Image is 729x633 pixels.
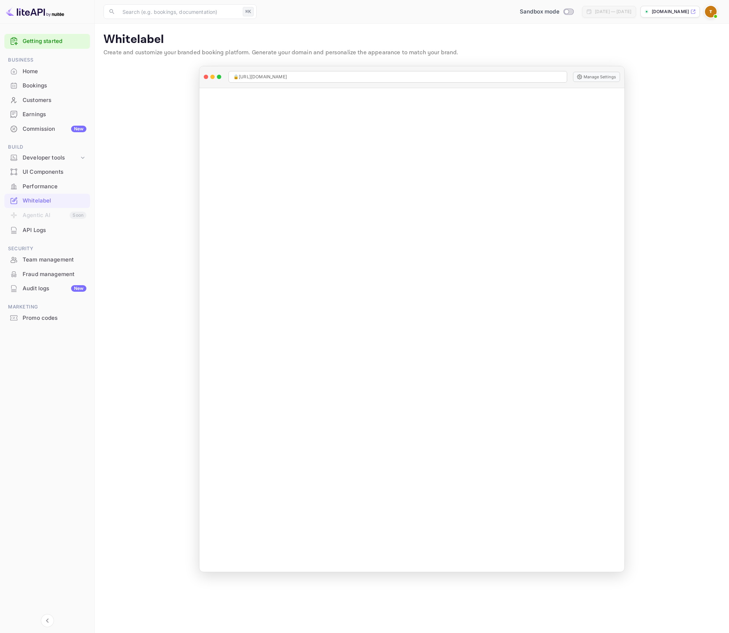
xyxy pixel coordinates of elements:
[23,67,86,76] div: Home
[4,64,90,79] div: Home
[4,303,90,311] span: Marketing
[4,267,90,282] div: Fraud management
[118,4,240,19] input: Search (e.g. bookings, documentation)
[4,79,90,93] div: Bookings
[4,180,90,193] a: Performance
[4,79,90,92] a: Bookings
[4,194,90,207] a: Whitelabel
[23,168,86,176] div: UI Components
[4,223,90,237] a: API Logs
[23,125,86,133] div: Commission
[6,6,64,17] img: LiteAPI logo
[23,110,86,119] div: Earnings
[4,143,90,151] span: Build
[595,8,631,15] div: [DATE] — [DATE]
[243,7,254,16] div: ⌘K
[71,126,86,132] div: New
[23,182,86,191] div: Performance
[23,314,86,322] div: Promo codes
[23,96,86,105] div: Customers
[23,270,86,279] div: Fraud management
[4,122,90,135] a: CommissionNew
[4,64,90,78] a: Home
[104,32,720,47] p: Whitelabel
[23,154,79,162] div: Developer tools
[4,311,90,325] a: Promo codes
[4,245,90,253] span: Security
[705,6,717,17] img: TripCheckiner
[23,82,86,90] div: Bookings
[4,34,90,49] div: Getting started
[517,8,576,16] div: Switch to Production mode
[23,197,86,205] div: Whitelabel
[4,253,90,266] a: Team management
[4,93,90,107] div: Customers
[652,8,689,15] p: [DOMAIN_NAME]
[23,226,86,235] div: API Logs
[4,253,90,267] div: Team management
[4,152,90,164] div: Developer tools
[104,48,720,57] p: Create and customize your branded booking platform. Generate your domain and personalize the appe...
[573,72,620,82] button: Manage Settings
[4,107,90,121] a: Earnings
[4,56,90,64] span: Business
[4,267,90,281] a: Fraud management
[4,107,90,122] div: Earnings
[41,614,54,627] button: Collapse navigation
[23,284,86,293] div: Audit logs
[4,282,90,296] div: Audit logsNew
[4,223,90,237] div: API Logs
[4,93,90,107] a: Customers
[4,282,90,295] a: Audit logsNew
[4,194,90,208] div: Whitelabel
[23,256,86,264] div: Team management
[520,8,560,16] span: Sandbox mode
[233,74,287,80] span: 🔒 [URL][DOMAIN_NAME]
[71,285,86,292] div: New
[4,165,90,178] a: UI Components
[4,180,90,194] div: Performance
[23,37,86,46] a: Getting started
